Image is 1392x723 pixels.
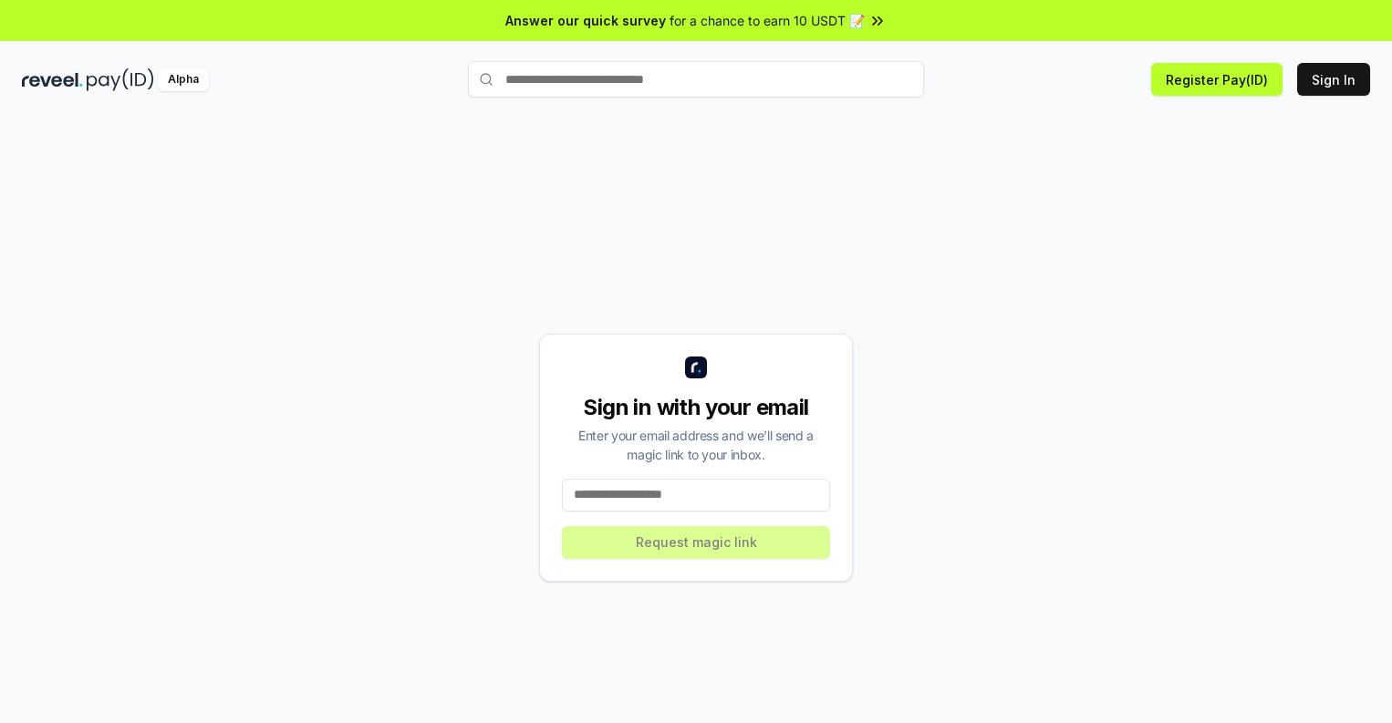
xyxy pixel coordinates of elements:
button: Register Pay(ID) [1151,63,1283,96]
img: reveel_dark [22,68,83,91]
div: Sign in with your email [562,393,830,422]
span: Answer our quick survey [505,11,666,30]
img: logo_small [685,356,707,378]
img: pay_id [87,68,154,91]
button: Sign In [1297,63,1370,96]
div: Alpha [158,68,209,91]
div: Enter your email address and we’ll send a magic link to your inbox. [562,426,830,464]
span: for a chance to earn 10 USDT 📝 [670,11,865,30]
